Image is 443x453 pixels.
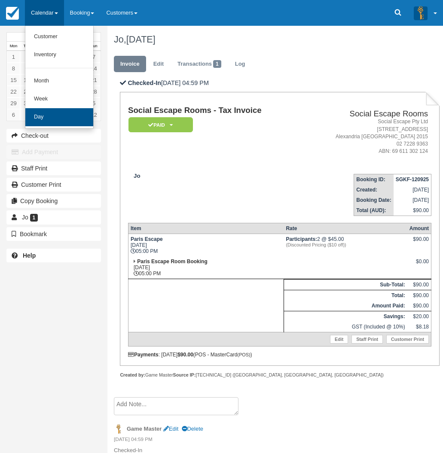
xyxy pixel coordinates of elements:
ul: Calendar [25,26,94,129]
em: (Discounted Pricing ($10 off)) [286,242,405,247]
th: Mon [7,42,20,51]
a: Jo 1 [6,210,101,224]
span: 1 [30,214,38,222]
td: $90.00 [394,205,431,216]
strong: $90.00 [177,352,193,358]
strong: Source IP: [173,372,196,377]
span: Jo [22,214,28,221]
th: Sub-Total: [284,280,407,290]
a: Edit [163,426,178,432]
a: Month [25,72,93,90]
span: [DATE] [126,34,156,45]
a: 16 [20,74,34,86]
td: $8.18 [407,322,431,332]
button: Add Payment [6,145,101,159]
img: A3 [414,6,428,20]
div: $0.00 [409,258,429,271]
td: [DATE] 05:00 PM [128,256,284,279]
a: 7 [20,109,34,121]
em: [DATE] 04:59 PM [114,436,433,445]
span: 1 [213,60,221,68]
a: Customer [25,28,93,46]
p: [DATE] 04:59 PM [120,79,439,88]
a: Staff Print [351,335,383,344]
strong: Participants [286,236,317,242]
a: Help [6,249,101,262]
td: $90.00 [407,301,431,311]
em: Paid [128,117,193,132]
small: (POS) [238,352,251,357]
a: 6 [7,109,20,121]
img: checkfront-main-nav-mini-logo.png [6,7,19,20]
a: 1 [7,51,20,63]
a: Invoice [114,56,146,73]
a: 9 [20,63,34,74]
strong: Paris Escape [131,236,163,242]
a: Edit [147,56,170,73]
a: Log [229,56,252,73]
a: 28 [87,86,101,97]
th: Sun [87,42,101,51]
th: Booking ID: [354,174,394,185]
b: Help [23,252,36,259]
a: Staff Print [6,161,101,175]
a: 12 [87,109,101,121]
button: Check-out [6,129,101,143]
strong: Jo [134,173,141,179]
a: Delete [182,426,203,432]
h2: Social Escape Rooms [306,109,428,119]
strong: Payments [128,352,159,358]
h1: Jo, [114,34,433,45]
th: Created: [354,185,394,195]
td: $20.00 [407,311,431,322]
strong: Created by: [120,372,145,377]
a: 23 [20,86,34,97]
strong: Game Master [127,426,162,432]
a: Customer Print [386,335,429,344]
th: Amount [407,223,431,234]
b: Checked-In [128,79,161,86]
td: $90.00 [407,280,431,290]
div: $90.00 [409,236,429,249]
th: Total: [284,290,407,301]
div: Game Master [TECHNICAL_ID] ([GEOGRAPHIC_DATA], [GEOGRAPHIC_DATA], [GEOGRAPHIC_DATA]) [120,372,439,378]
a: 8 [7,63,20,74]
th: Amount Paid: [284,301,407,311]
a: 2 [20,51,34,63]
td: [DATE] [394,195,431,205]
a: 5 [87,97,101,109]
td: 2 @ $45.00 [284,234,407,257]
a: 15 [7,74,20,86]
a: Edit [330,335,348,344]
td: [DATE] 05:00 PM [128,234,284,257]
th: Savings: [284,311,407,322]
a: Week [25,90,93,108]
td: $90.00 [407,290,431,301]
th: Item [128,223,284,234]
td: [DATE] [394,185,431,195]
strong: SGKF-120925 [396,176,429,182]
a: Transactions1 [171,56,228,73]
a: 21 [87,74,101,86]
a: Paid [128,117,190,133]
div: : [DATE] (POS - MasterCard ) [128,352,431,358]
th: Booking Date: [354,195,394,205]
a: Inventory [25,46,93,64]
th: Rate [284,223,407,234]
th: Tue [20,42,34,51]
a: 29 [7,97,20,109]
a: 30 [20,97,34,109]
a: 22 [7,86,20,97]
a: 14 [87,63,101,74]
td: GST (Included @ 10%) [284,322,407,332]
strong: Paris Escape Room Booking [137,258,207,265]
button: Bookmark [6,227,101,241]
a: Customer Print [6,178,101,192]
h1: Social Escape Rooms - Tax Invoice [128,106,302,115]
a: Day [25,108,93,126]
a: 7 [87,51,101,63]
th: Total (AUD): [354,205,394,216]
button: Copy Booking [6,194,101,208]
address: Social Escape Pty Ltd [STREET_ADDRESS] Alexandria [GEOGRAPHIC_DATA] 2015 02 7228 9363 ABN: 69 611... [306,118,428,155]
